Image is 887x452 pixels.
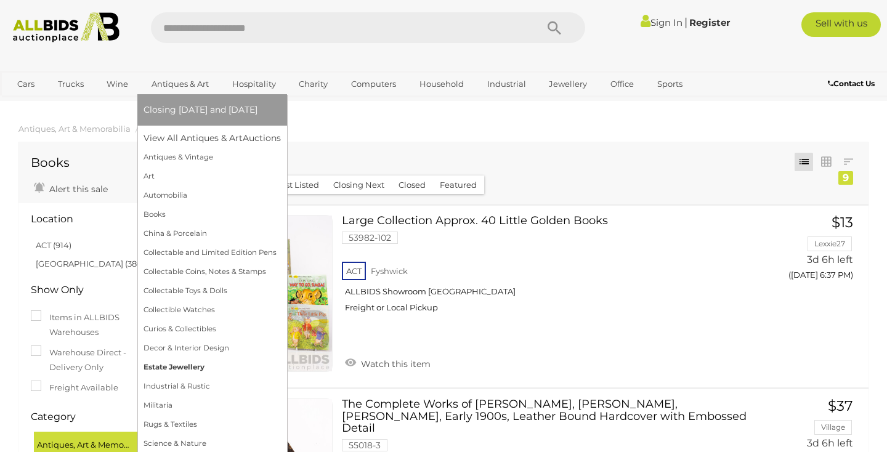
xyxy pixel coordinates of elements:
[18,124,131,134] a: Antiques, Art & Memorabilia
[326,176,392,195] button: Closing Next
[36,240,71,250] a: ACT (914)
[31,285,130,296] h4: Show Only
[641,17,682,28] a: Sign In
[343,74,404,94] a: Computers
[9,74,43,94] a: Cars
[801,12,881,37] a: Sell with us
[524,12,585,43] button: Search
[411,74,472,94] a: Household
[31,214,130,225] h4: Location
[269,176,326,195] button: Just Listed
[342,353,434,372] a: Watch this item
[224,74,284,94] a: Hospitality
[31,411,130,422] h4: Category
[684,15,687,29] span: |
[99,74,136,94] a: Wine
[828,77,878,91] a: Contact Us
[351,215,742,323] a: Large Collection Approx. 40 Little Golden Books 53982-102 ACT Fyshwick ALLBIDS Showroom [GEOGRAPH...
[31,345,153,374] label: Warehouse Direct - Delivery Only
[838,171,853,185] div: 9
[31,156,153,169] h1: Books
[31,310,153,339] label: Items in ALLBIDS Warehouses
[7,12,126,42] img: Allbids.com.au
[761,215,856,287] a: $13 Lexxie27 3d 6h left ([DATE] 6:37 PM)
[689,17,730,28] a: Register
[649,74,691,94] a: Sports
[602,74,642,94] a: Office
[36,259,144,268] a: [GEOGRAPHIC_DATA] (386)
[31,179,111,197] a: Alert this sale
[479,74,534,94] a: Industrial
[358,358,431,369] span: Watch this item
[828,79,875,88] b: Contact Us
[37,435,129,452] span: Antiques, Art & Memorabilia
[391,176,433,195] button: Closed
[9,94,113,115] a: [GEOGRAPHIC_DATA]
[432,176,484,195] button: Featured
[50,74,92,94] a: Trucks
[832,214,853,231] span: $13
[291,74,336,94] a: Charity
[144,74,217,94] a: Antiques & Art
[541,74,595,94] a: Jewellery
[46,184,108,195] span: Alert this sale
[828,397,853,414] span: $37
[31,381,118,395] label: Freight Available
